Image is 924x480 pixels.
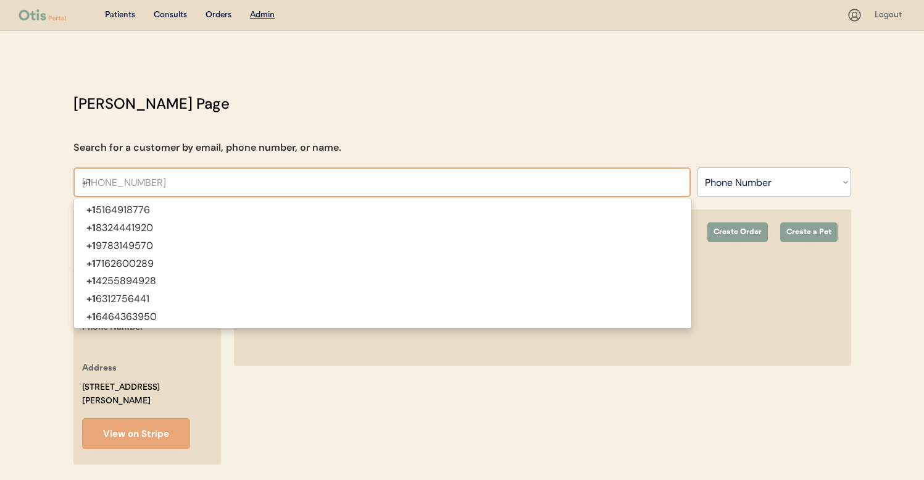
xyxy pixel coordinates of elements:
div: [STREET_ADDRESS][PERSON_NAME] [82,381,221,409]
p: 7162600289 [74,255,691,273]
strong: +1 [86,257,96,270]
button: Create Order [707,222,768,242]
button: Create a Pet [780,222,838,242]
div: Consults [154,9,187,22]
strong: +1 [86,274,96,287]
div: Search for a customer by email, phone number, or name. [73,140,341,155]
strong: +1 [86,328,96,341]
input: Search by phone number [73,167,691,197]
p: 6312756441 [74,290,691,308]
p: 8324441920 [74,219,691,237]
div: Orders [206,9,231,22]
p: 8019160700 [74,326,691,344]
p: 4255894928 [74,272,691,290]
p: 9783149570 [74,237,691,255]
strong: +1 [86,203,96,216]
u: Admin [250,11,275,19]
strong: +1 [86,292,96,305]
div: Address [82,361,117,377]
p: 5164918776 [74,201,691,219]
strong: +1 [86,239,96,252]
strong: +1 [86,221,96,234]
strong: +1 [86,310,96,323]
div: [PERSON_NAME] Page [73,93,230,115]
button: View on Stripe [82,418,190,449]
div: Logout [875,9,905,22]
p: 6464363950 [74,308,691,326]
div: Patients [105,9,135,22]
